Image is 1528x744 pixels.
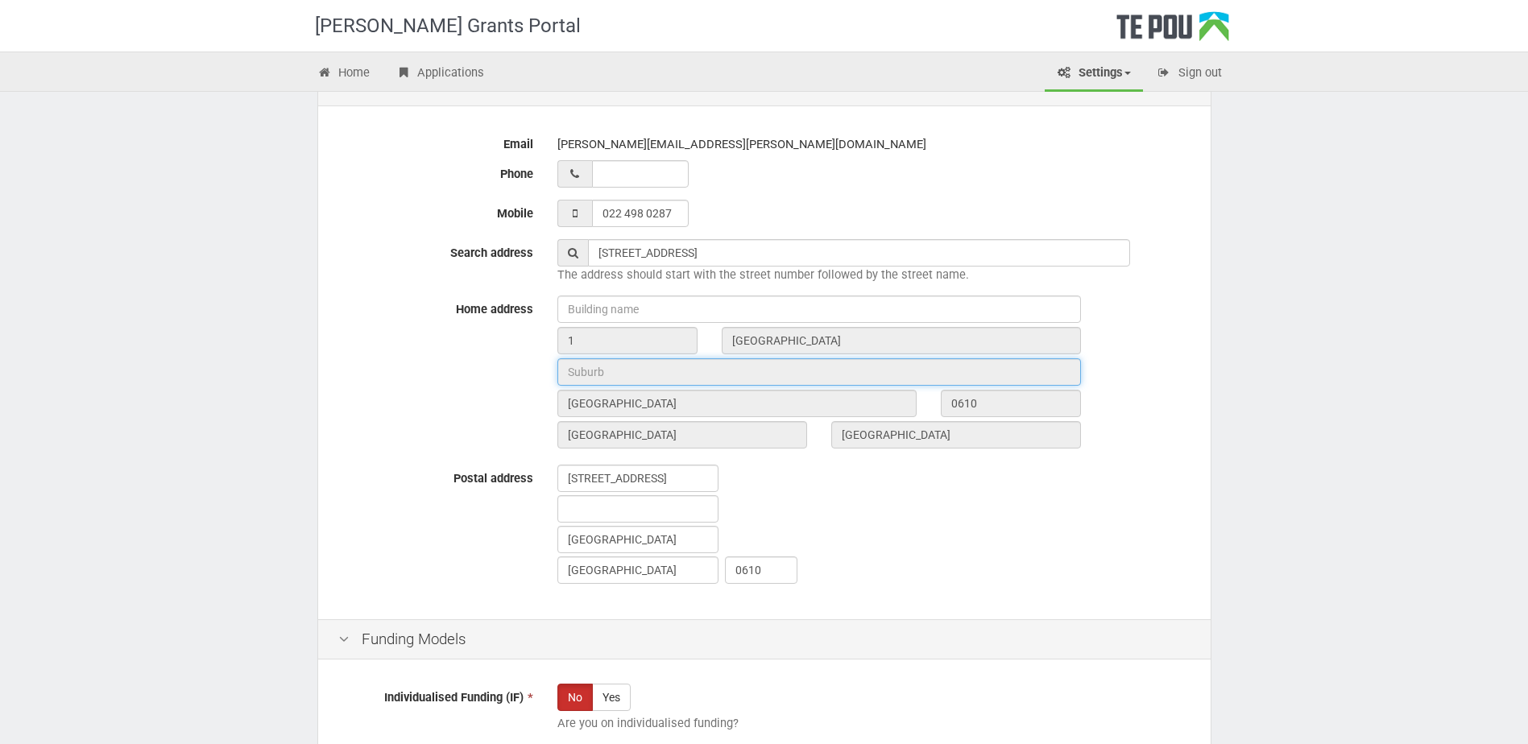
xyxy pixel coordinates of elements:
div: [PERSON_NAME][EMAIL_ADDRESS][PERSON_NAME][DOMAIN_NAME] [557,130,1191,159]
input: Post code [725,556,797,584]
input: Country [831,421,1081,448]
label: Yes [592,684,631,711]
input: Suburb [557,358,1081,386]
a: Applications [383,56,496,92]
input: Street [722,327,1081,354]
label: Email [326,130,545,153]
input: Post code [941,390,1081,417]
label: No [557,684,593,711]
a: Sign out [1145,56,1234,92]
input: Find your home address by typing here... [588,239,1130,267]
a: Settings [1045,56,1143,92]
span: Individualised Funding (IF) [384,690,524,705]
input: State [557,421,807,448]
div: Te Pou Logo [1116,11,1229,52]
input: Street number [557,327,698,354]
label: Search address [326,239,545,262]
div: Funding Models [318,619,1211,660]
label: Home address [326,296,545,318]
input: Suburb [557,526,718,553]
input: Town or city [557,556,718,584]
input: City [557,390,917,417]
span: Mobile [497,206,533,221]
input: Building name [557,296,1081,323]
a: Home [305,56,383,92]
span: Phone [500,167,533,181]
span: The address should start with the street number followed by the street name. [557,267,969,282]
p: Are you on individualised funding? [557,715,1191,732]
span: Postal address [453,471,533,486]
